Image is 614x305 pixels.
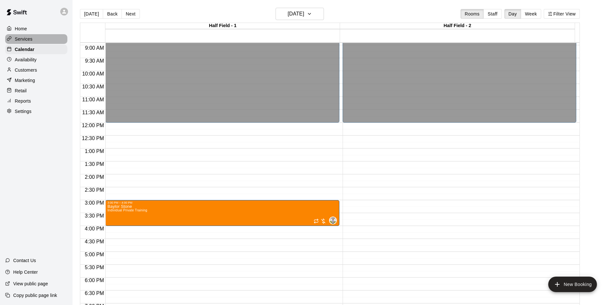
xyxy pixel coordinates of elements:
[83,58,106,64] span: 9:30 AM
[15,77,35,84] p: Marketing
[5,65,67,75] a: Customers
[83,45,106,51] span: 9:00 AM
[83,239,106,244] span: 4:30 PM
[107,208,147,212] span: Individual Private Training
[81,110,106,115] span: 11:30 AM
[276,8,324,20] button: [DATE]
[5,55,67,65] a: Availability
[13,280,48,287] p: View public page
[548,277,597,292] button: add
[5,76,67,85] a: Marketing
[5,107,67,116] a: Settings
[81,84,106,89] span: 10:30 AM
[330,217,336,224] img: Emily Ober
[5,86,67,96] a: Retail
[80,136,105,141] span: 12:30 PM
[15,36,33,42] p: Services
[81,97,106,102] span: 11:00 AM
[314,219,319,224] span: Recurring event
[521,9,541,19] button: Week
[83,200,106,206] span: 3:00 PM
[13,269,38,275] p: Help Center
[107,201,337,204] div: 3:00 PM – 4:00 PM
[122,9,140,19] button: Next
[544,9,580,19] button: Filter View
[15,108,32,115] p: Settings
[81,71,106,76] span: 10:00 AM
[83,213,106,219] span: 3:30 PM
[83,187,106,193] span: 2:30 PM
[15,25,27,32] p: Home
[105,23,340,29] div: Half Field - 1
[13,257,36,264] p: Contact Us
[329,217,337,224] div: Emily Ober
[483,9,502,19] button: Staff
[105,200,339,226] div: 3:00 PM – 4:00 PM: Individual Private Training
[83,278,106,283] span: 6:00 PM
[103,9,122,19] button: Back
[83,226,106,231] span: 4:00 PM
[15,56,37,63] p: Availability
[83,174,106,180] span: 2:00 PM
[5,24,67,34] a: Home
[80,9,103,19] button: [DATE]
[83,161,106,167] span: 1:30 PM
[5,34,67,44] a: Services
[83,290,106,296] span: 6:30 PM
[15,67,37,73] p: Customers
[340,23,575,29] div: Half Field - 2
[15,46,34,53] p: Calendar
[332,217,337,224] span: Emily Ober
[80,123,105,128] span: 12:00 PM
[15,98,31,104] p: Reports
[83,252,106,257] span: 5:00 PM
[15,87,27,94] p: Retail
[461,9,484,19] button: Rooms
[5,45,67,54] a: Calendar
[5,96,67,106] a: Reports
[83,265,106,270] span: 5:30 PM
[13,292,57,299] p: Copy public page link
[83,148,106,154] span: 1:00 PM
[288,9,304,18] h6: [DATE]
[504,9,521,19] button: Day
